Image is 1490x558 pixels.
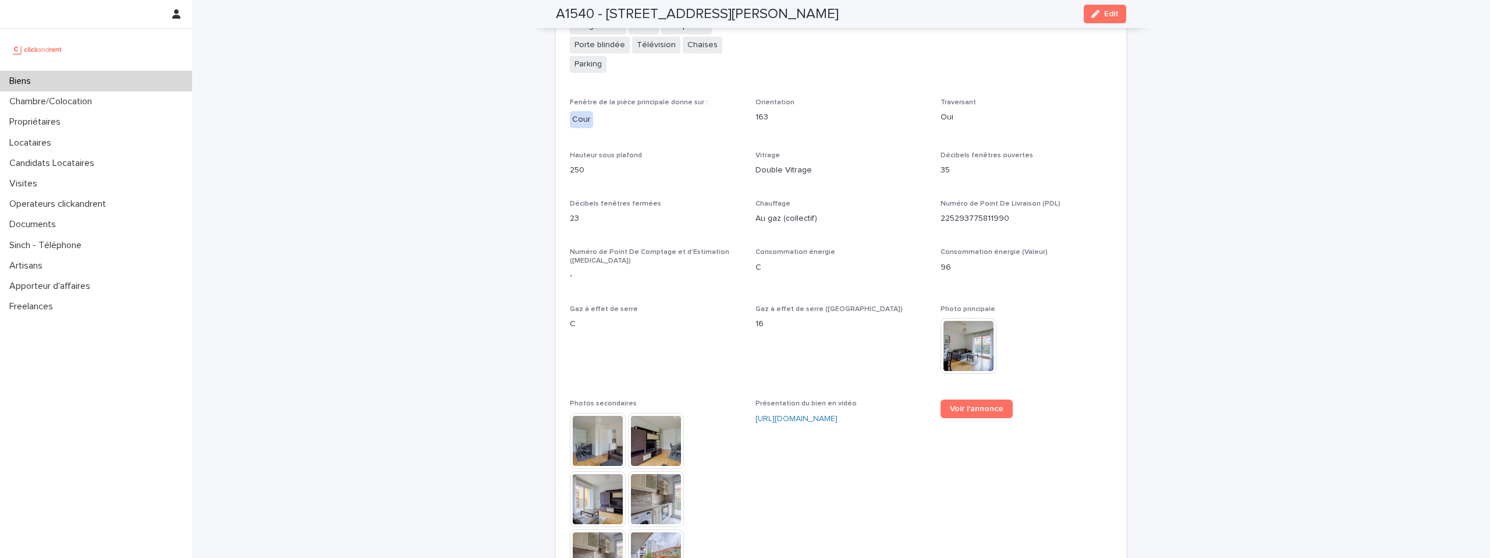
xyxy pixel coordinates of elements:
span: Orientation [755,99,794,106]
span: Edit [1104,10,1119,18]
p: 250 [570,164,742,176]
span: Consommation énergie (Valeur) [941,249,1048,256]
p: Double Vitrage [755,164,927,176]
span: Télévision [632,37,680,54]
span: Hauteur sous plafond [570,152,642,159]
p: Oui [941,111,1112,123]
p: Au gaz (collectif) [755,213,927,225]
span: Parking [570,56,606,73]
button: Edit [1084,5,1126,23]
p: Candidats Locataires [5,158,104,169]
span: Porte blindée [570,37,630,54]
span: Photo principale [941,306,995,313]
span: Chaises [683,37,722,54]
p: 16 [755,318,927,330]
span: Gaz à effet de serre [570,306,638,313]
p: C [755,262,927,274]
div: Cour [570,111,593,128]
p: 23 [570,213,742,225]
p: Freelances [5,301,62,312]
img: UCB0brd3T0yccxBKYDjQ [9,38,66,61]
p: Propriétaires [5,116,70,128]
p: Documents [5,219,65,230]
span: Chauffage [755,200,790,207]
p: - [570,270,742,282]
span: Photos secondaires [570,400,637,407]
span: Décibels fenêtres fermées [570,200,661,207]
p: Locataires [5,137,61,149]
a: [URL][DOMAIN_NAME] [755,415,838,423]
p: Artisans [5,260,52,271]
p: Apporteur d'affaires [5,281,100,292]
p: Visites [5,178,47,189]
h2: A1540 - [STREET_ADDRESS][PERSON_NAME] [556,6,839,23]
span: Présentation du bien en vidéo [755,400,857,407]
span: Numéro de Point De Livraison (PDL) [941,200,1060,207]
span: Décibels fenêtres ouvertes [941,152,1033,159]
span: Gaz à effet de serre ([GEOGRAPHIC_DATA]) [755,306,903,313]
span: Voir l'annonce [950,405,1003,413]
a: Voir l'annonce [941,400,1013,418]
p: 163 [755,111,927,123]
span: Vitrage [755,152,780,159]
p: C [570,318,742,330]
p: Sinch - Téléphone [5,240,91,251]
span: Consommation énergie [755,249,835,256]
span: Numéro de Point De Comptage et d'Estimation ([MEDICAL_DATA]) [570,249,729,264]
p: Chambre/Colocation [5,96,101,107]
p: 225293775811990 [941,213,1112,225]
p: 35 [941,164,1112,176]
p: Biens [5,76,40,87]
p: Operateurs clickandrent [5,199,115,210]
span: Fenêtre de la pièce principale donne sur : [570,99,708,106]
p: 96 [941,262,1112,274]
span: Traversant [941,99,976,106]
